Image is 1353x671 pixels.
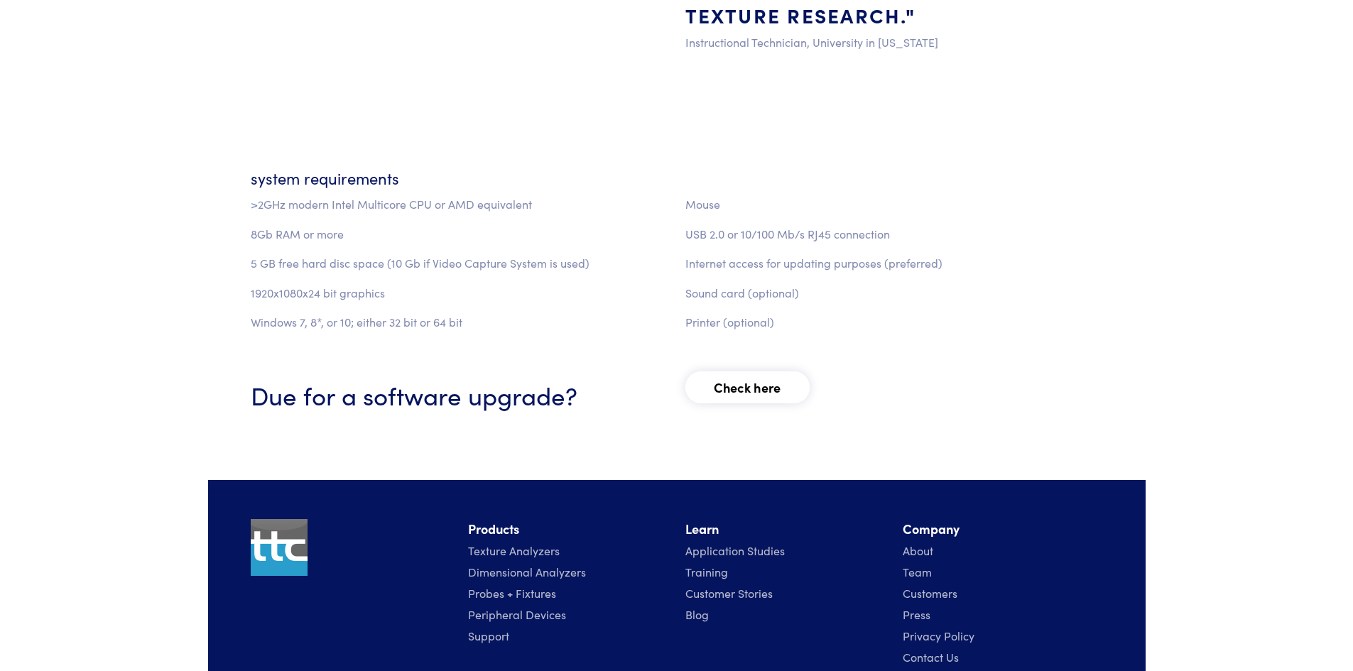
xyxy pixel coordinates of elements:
a: Support [468,628,509,643]
p: >2GHz modern Intel Multicore CPU or AMD equivalent [251,195,668,214]
li: Products [468,519,668,540]
a: Peripheral Devices [468,606,566,622]
li: Company [903,519,1103,540]
p: Printer (optional) [685,313,1103,332]
p: 1920x1080x24 bit graphics [251,284,668,302]
img: ttc_logo_1x1_v1.0.png [251,519,308,576]
a: Probes + Fixtures [468,585,556,601]
h3: Due for a software upgrade? [251,377,668,412]
p: Instructional Technician, University in [US_STATE] [685,33,1086,52]
a: Texture Analyzers [468,542,560,558]
p: Internet access for updating purposes (preferred) [685,254,1103,273]
a: Customers [903,585,957,601]
a: Privacy Policy [903,628,974,643]
a: Dimensional Analyzers [468,564,586,579]
p: 5 GB free hard disc space (10 Gb if Video Capture System is used) [251,254,668,273]
p: Windows 7, 8*, or 10; either 32 bit or 64 bit [251,313,668,332]
p: 8Gb RAM or more [251,225,668,244]
a: About [903,542,933,558]
p: Mouse [685,195,1103,214]
p: USB 2.0 or 10/100 Mb/s RJ45 connection [685,225,1103,244]
a: Team [903,564,932,579]
p: Sound card (optional) [685,284,1103,302]
h6: system requirements [242,168,1112,190]
a: Customer Stories [685,585,773,601]
li: Learn [685,519,886,540]
a: Training [685,564,728,579]
a: Application Studies [685,542,785,558]
a: Blog [685,606,709,622]
a: Contact Us [903,649,959,665]
a: Press [903,606,930,622]
a: Check here [685,371,810,403]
